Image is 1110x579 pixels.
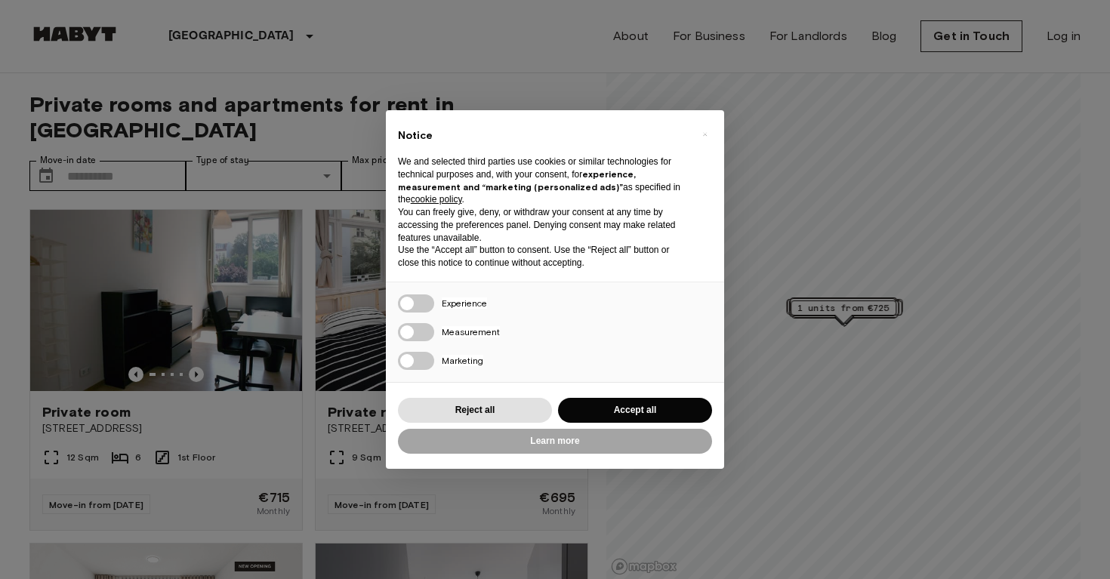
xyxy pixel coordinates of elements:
span: Marketing [442,355,483,366]
p: Use the “Accept all” button to consent. Use the “Reject all” button or close this notice to conti... [398,244,688,269]
button: Close this notice [692,122,717,146]
p: We and selected third parties use cookies or similar technologies for technical purposes and, wit... [398,156,688,206]
button: Reject all [398,398,552,423]
span: Experience [442,297,487,309]
button: Accept all [558,398,712,423]
p: You can freely give, deny, or withdraw your consent at any time by accessing the preferences pane... [398,206,688,244]
a: cookie policy [411,194,462,205]
span: × [702,125,708,143]
span: Measurement [442,326,500,337]
h2: Notice [398,128,688,143]
strong: experience, measurement and “marketing (personalized ads)” [398,168,636,192]
button: Learn more [398,429,712,454]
